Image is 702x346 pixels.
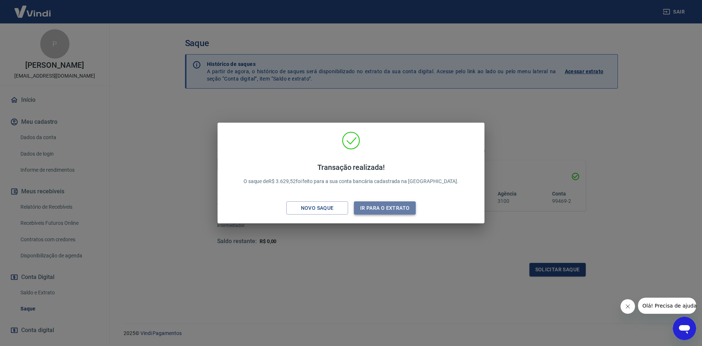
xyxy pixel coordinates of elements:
[244,163,459,172] h4: Transação realizada!
[638,298,696,314] iframe: Mensagem da empresa
[354,201,416,215] button: Ir para o extrato
[4,5,61,11] span: Olá! Precisa de ajuda?
[244,163,459,185] p: O saque de R$ 3.629,52 foi feito para a sua conta bancária cadastrada na [GEOGRAPHIC_DATA].
[673,317,696,340] iframe: Botão para abrir a janela de mensagens
[620,299,635,314] iframe: Fechar mensagem
[286,201,348,215] button: Novo saque
[292,204,343,213] div: Novo saque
